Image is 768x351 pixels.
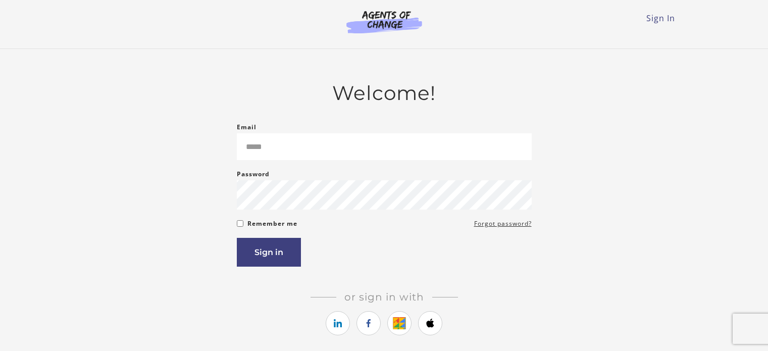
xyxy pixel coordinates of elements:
img: Agents of Change Logo [336,10,433,33]
label: Email [237,121,257,133]
button: Sign in [237,238,301,267]
a: Sign In [646,13,675,24]
label: Remember me [247,218,297,230]
label: Password [237,168,270,180]
span: Or sign in with [336,291,432,303]
a: https://courses.thinkific.com/users/auth/facebook?ss%5Breferral%5D=&ss%5Buser_return_to%5D=&ss%5B... [356,311,381,335]
a: Forgot password? [474,218,532,230]
a: https://courses.thinkific.com/users/auth/google?ss%5Breferral%5D=&ss%5Buser_return_to%5D=&ss%5Bvi... [387,311,412,335]
h2: Welcome! [237,81,532,105]
a: https://courses.thinkific.com/users/auth/linkedin?ss%5Breferral%5D=&ss%5Buser_return_to%5D=&ss%5B... [326,311,350,335]
a: https://courses.thinkific.com/users/auth/apple?ss%5Breferral%5D=&ss%5Buser_return_to%5D=&ss%5Bvis... [418,311,442,335]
